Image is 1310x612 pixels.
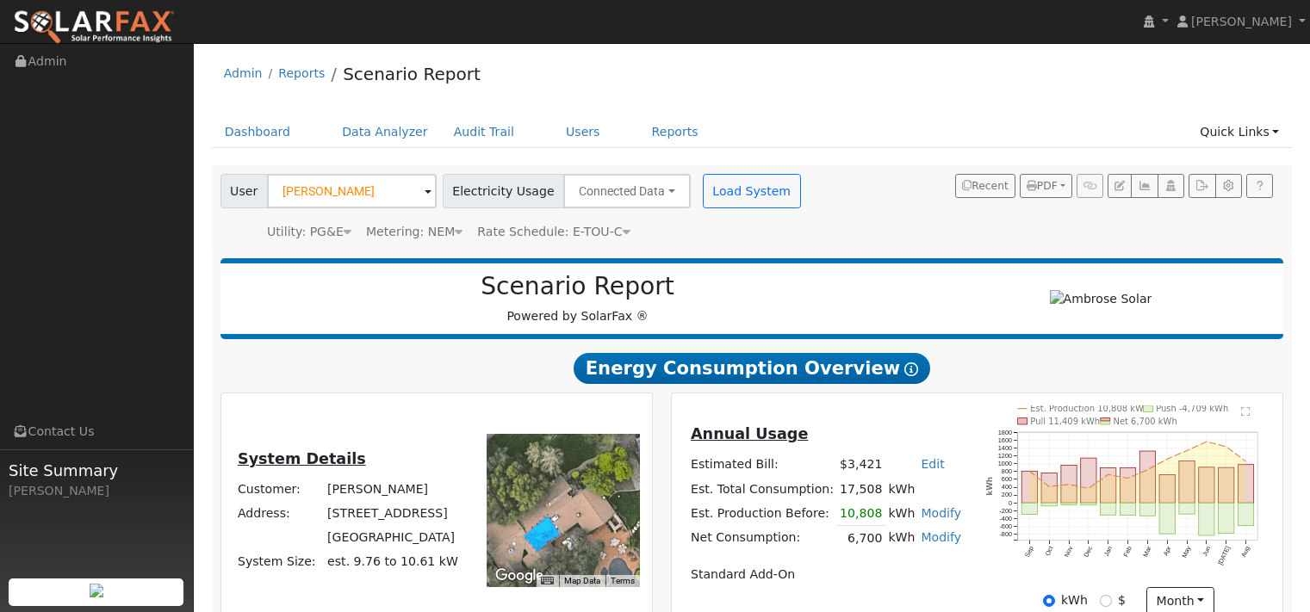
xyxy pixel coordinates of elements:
rect: onclick="" [1239,503,1254,525]
td: kWh [885,526,918,551]
h2: Scenario Report [238,272,917,301]
span: PDF [1027,180,1058,192]
circle: onclick="" [1166,458,1169,461]
button: Load System [703,174,801,208]
label: $ [1118,591,1126,609]
button: Edit User [1108,174,1132,198]
rect: onclick="" [1021,503,1037,514]
rect: onclick="" [1239,465,1254,503]
input: kWh [1043,595,1055,607]
rect: onclick="" [1101,468,1116,504]
rect: onclick="" [1140,451,1156,503]
td: Est. Production Before: [687,501,836,526]
button: Connected Data [563,174,691,208]
input: $ [1100,595,1112,607]
circle: onclick="" [1226,445,1228,448]
span: Electricity Usage [443,174,564,208]
td: Customer: [234,478,324,502]
rect: onclick="" [1219,467,1234,503]
rect: onclick="" [1061,503,1077,504]
circle: onclick="" [1068,483,1071,485]
text: 1600 [998,436,1012,444]
text: 400 [1002,483,1012,491]
u: Annual Usage [691,425,808,442]
a: Users [553,116,613,148]
a: Dashboard [212,116,304,148]
rect: onclick="" [1081,458,1096,503]
td: Address: [234,502,324,526]
rect: onclick="" [1041,473,1057,503]
img: SolarFax [13,9,175,46]
text: Net 6,700 kWh [1114,417,1177,426]
circle: onclick="" [1127,477,1129,479]
rect: onclick="" [1140,503,1156,516]
button: Recent [955,174,1015,198]
span: User [220,174,268,208]
circle: onclick="" [1186,449,1189,452]
td: kWh [885,501,918,526]
button: Map Data [564,575,600,587]
div: Utility: PG&E [267,223,351,241]
text: -400 [1000,515,1013,522]
text: Oct [1044,545,1055,557]
button: PDF [1020,174,1072,198]
button: Login As [1158,174,1184,198]
span: Energy Consumption Overview [574,353,930,384]
rect: onclick="" [1199,467,1214,503]
text: [DATE] [1217,545,1232,566]
td: 17,508 [837,477,885,501]
circle: onclick="" [1245,461,1247,463]
text: -800 [1000,530,1013,538]
text: Sep [1023,545,1035,559]
text: 1400 [998,444,1012,452]
rect: onclick="" [1061,466,1077,504]
div: Metering: NEM [366,223,463,241]
td: Est. Total Consumption: [687,477,836,501]
button: Multi-Series Graph [1131,174,1158,198]
text: 1800 [998,429,1012,436]
text: Apr [1162,545,1173,558]
td: 10,808 [837,501,885,526]
a: Help Link [1246,174,1273,198]
img: retrieve [90,584,103,597]
td: Standard Add-On [687,563,964,587]
a: Reports [278,66,325,80]
a: Data Analyzer [329,116,441,148]
a: Scenario Report [343,64,481,84]
input: Select a User [267,174,437,208]
text: -600 [1000,522,1013,530]
text: Feb [1122,545,1133,558]
text: 200 [1002,491,1012,499]
text: Push -4,709 kWh [1157,404,1229,413]
rect: onclick="" [1159,474,1175,503]
rect: onclick="" [1021,471,1037,503]
td: Net Consumption: [687,526,836,551]
u: System Details [238,450,366,467]
text: 1000 [998,460,1012,467]
td: System Size: [234,550,324,574]
a: Audit Trail [441,116,527,148]
span: [PERSON_NAME] [1191,15,1292,28]
a: Modify [921,506,961,520]
div: Powered by SolarFax ® [229,272,927,325]
span: est. 9.76 to 10.61 kW [327,554,458,568]
text: -200 [1000,507,1013,515]
circle: onclick="" [1146,468,1149,471]
td: 6,700 [837,526,885,551]
span: Site Summary [9,459,184,482]
td: System Size [325,550,462,574]
button: Keyboard shortcuts [541,575,553,587]
td: [GEOGRAPHIC_DATA] [325,526,462,550]
rect: onclick="" [1121,467,1136,503]
a: Reports [639,116,711,148]
rect: onclick="" [1101,503,1116,515]
text:  [1241,406,1251,417]
rect: onclick="" [1159,503,1175,534]
td: Estimated Bill: [687,453,836,477]
rect: onclick="" [1219,503,1234,533]
text: 600 [1002,475,1012,483]
text: 1200 [998,452,1012,460]
rect: onclick="" [1199,503,1214,535]
rect: onclick="" [1121,503,1136,515]
text: Mar [1142,545,1154,559]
